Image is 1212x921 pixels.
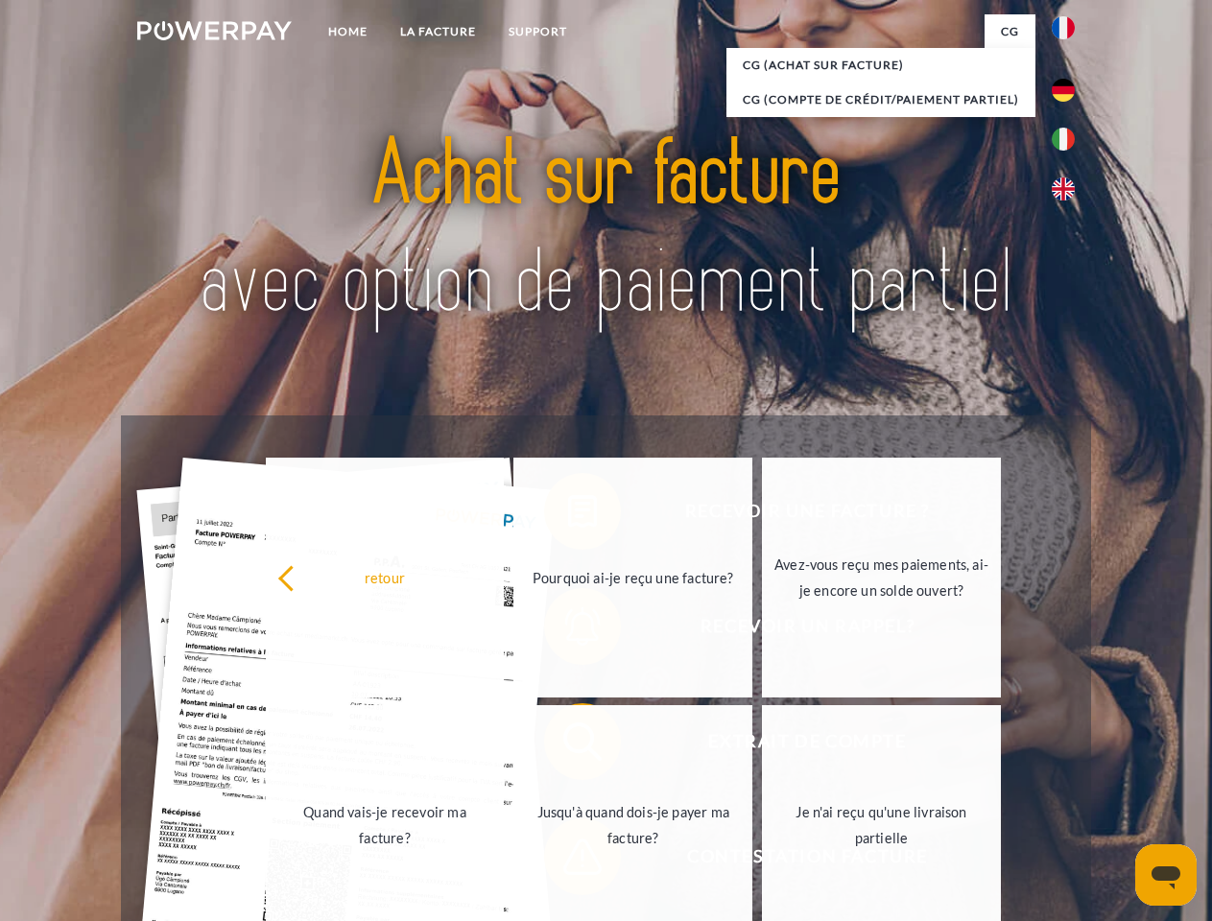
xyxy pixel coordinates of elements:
div: retour [277,564,493,590]
img: it [1052,128,1075,151]
iframe: Bouton de lancement de la fenêtre de messagerie [1135,844,1197,906]
a: Home [312,14,384,49]
a: Avez-vous reçu mes paiements, ai-je encore un solde ouvert? [762,458,1001,697]
img: de [1052,79,1075,102]
a: CG [985,14,1035,49]
div: Quand vais-je recevoir ma facture? [277,799,493,851]
img: fr [1052,16,1075,39]
div: Pourquoi ai-je reçu une facture? [525,564,741,590]
img: logo-powerpay-white.svg [137,21,292,40]
div: Je n'ai reçu qu'une livraison partielle [773,799,989,851]
div: Avez-vous reçu mes paiements, ai-je encore un solde ouvert? [773,552,989,603]
div: Jusqu'à quand dois-je payer ma facture? [525,799,741,851]
img: title-powerpay_fr.svg [183,92,1029,367]
a: CG (achat sur facture) [726,48,1035,83]
a: LA FACTURE [384,14,492,49]
a: Support [492,14,583,49]
img: en [1052,177,1075,201]
a: CG (Compte de crédit/paiement partiel) [726,83,1035,117]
